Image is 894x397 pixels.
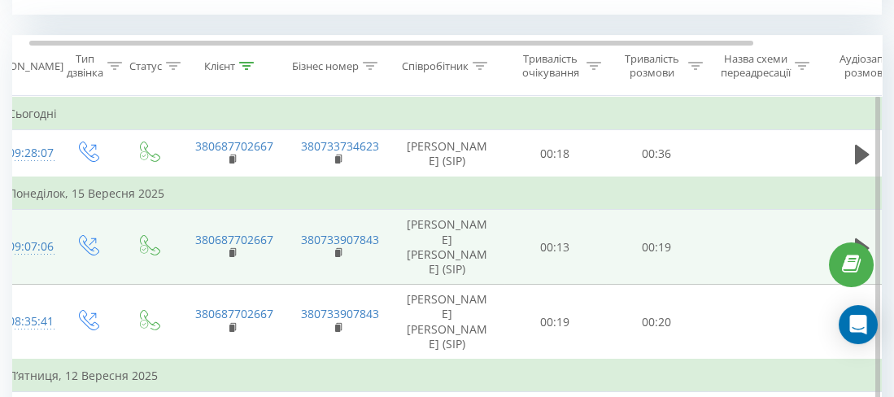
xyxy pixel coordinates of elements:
div: Співробітник [402,59,469,73]
a: 380687702667 [195,232,273,247]
td: 00:20 [606,285,708,360]
td: 00:18 [504,130,606,178]
div: Тип дзвінка [67,52,103,80]
a: 380733907843 [301,306,379,321]
td: 00:19 [504,285,606,360]
a: 380733734623 [301,138,379,154]
div: 09:28:07 [8,137,41,169]
td: [PERSON_NAME] [PERSON_NAME] (SIP) [390,210,504,285]
div: Бізнес номер [292,59,359,73]
td: 00:19 [606,210,708,285]
div: 08:35:41 [8,306,41,338]
td: [PERSON_NAME] [PERSON_NAME] (SIP) [390,285,504,360]
a: 380687702667 [195,306,273,321]
td: [PERSON_NAME] (SIP) [390,130,504,178]
div: Назва схеми переадресації [721,52,791,80]
td: 00:36 [606,130,708,178]
a: 380687702667 [195,138,273,154]
div: Клієнт [204,59,235,73]
div: Open Intercom Messenger [839,305,878,344]
td: 00:13 [504,210,606,285]
div: Тривалість очікування [518,52,582,80]
div: 09:07:06 [8,231,41,263]
a: 380733907843 [301,232,379,247]
div: Тривалість розмови [620,52,684,80]
div: Статус [129,59,162,73]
